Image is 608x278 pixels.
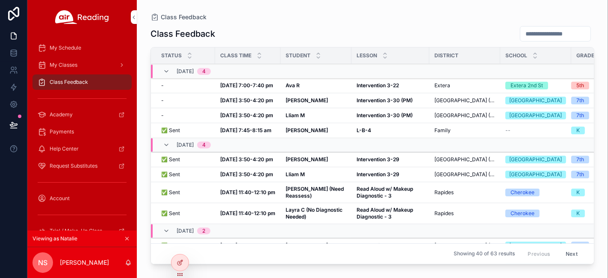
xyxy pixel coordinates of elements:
[161,97,164,104] span: -
[161,156,210,163] a: ✅ Sent
[161,189,210,196] a: ✅ Sent
[434,127,451,134] span: Family
[202,68,206,75] div: 4
[32,40,132,56] a: My Schedule
[177,142,194,148] span: [DATE]
[357,97,413,104] strong: Intervention 3-30 (PM)
[357,127,371,133] strong: L-B-4
[161,242,210,249] a: ✅ Sent
[202,142,206,148] div: 4
[50,111,73,118] span: Academy
[357,186,414,199] strong: Read Aloud w/ Makeup Diagnostic - 3
[161,210,180,217] span: ✅ Sent
[286,156,328,163] strong: [PERSON_NAME]
[27,34,137,231] div: scrollable content
[161,127,210,134] a: ✅ Sent
[161,97,210,104] a: -
[50,44,81,51] span: My Schedule
[161,82,210,89] a: -
[576,156,584,163] div: 7th
[60,258,109,267] p: [PERSON_NAME]
[286,97,346,104] a: [PERSON_NAME]
[434,156,495,163] span: [GEOGRAPHIC_DATA] (JVPS)
[434,82,495,89] a: Extera
[286,186,346,199] a: [PERSON_NAME] (Need Reassess)
[220,127,275,134] a: [DATE] 7:45-8:15 am
[505,156,566,163] a: [GEOGRAPHIC_DATA]
[434,52,458,59] span: District
[357,171,399,177] strong: Intervention 3-29
[50,195,70,202] span: Account
[177,228,194,234] span: [DATE]
[161,171,180,178] span: ✅ Sent
[505,210,566,217] a: Cherokee
[357,207,414,220] strong: Read Aloud w/ Makeup Diagnostic - 3
[161,127,180,134] span: ✅ Sent
[220,171,273,177] strong: [DATE] 3:50-4:20 pm
[434,127,495,134] a: Family
[286,242,346,249] a: [PERSON_NAME]
[576,210,580,217] div: K
[286,127,346,134] a: [PERSON_NAME]
[434,242,495,249] a: [GEOGRAPHIC_DATA] (JVPS)
[32,235,77,242] span: Viewing as Natalie
[434,210,495,217] a: Rapides
[161,189,180,196] span: ✅ Sent
[286,171,305,177] strong: Lliam M
[434,112,495,119] span: [GEOGRAPHIC_DATA] (JVPS)
[357,112,413,118] strong: Intervention 3-30 (PM)
[505,52,527,59] span: School
[286,156,346,163] a: [PERSON_NAME]
[576,127,580,134] div: K
[220,171,275,178] a: [DATE] 3:50-4:20 pm
[220,112,275,119] a: [DATE] 3:50-4:20 pm
[202,228,205,234] div: 2
[220,242,275,249] a: [DATE] 3:50-4:20 pm
[286,242,328,248] strong: [PERSON_NAME]
[357,156,424,163] a: Intervention 3-29
[161,171,210,178] a: ✅ Sent
[357,186,424,199] a: Read Aloud w/ Makeup Diagnostic - 3
[32,107,132,122] a: Academy
[357,207,424,220] a: Read Aloud w/ Makeup Diagnostic - 3
[510,112,562,119] div: [GEOGRAPHIC_DATA]
[560,247,584,260] button: Next
[32,74,132,90] a: Class Feedback
[32,158,132,174] a: Request Substitutes
[220,97,275,104] a: [DATE] 3:50-4:20 pm
[220,242,273,248] strong: [DATE] 3:50-4:20 pm
[576,189,580,196] div: K
[220,127,272,133] strong: [DATE] 7:45-8:15 am
[286,82,300,89] strong: Ava R
[511,210,534,217] div: Cherokee
[177,68,194,75] span: [DATE]
[161,242,180,249] span: ✅ Sent
[286,82,346,89] a: Ava R
[50,163,97,169] span: Request Substitutes
[434,171,495,178] span: [GEOGRAPHIC_DATA] (JVPS)
[286,112,346,119] a: Lliam M
[505,97,566,104] a: [GEOGRAPHIC_DATA]
[505,127,511,134] span: --
[38,257,47,268] span: NS
[357,112,424,119] a: Intervention 3-30 (PM)
[505,127,566,134] a: --
[286,207,344,220] strong: Layra C (No Diagnostic Needed)
[576,171,584,178] div: 7th
[505,189,566,196] a: Cherokee
[161,13,207,21] span: Class Feedback
[50,79,88,86] span: Class Feedback
[357,97,424,104] a: Intervention 3-30 (PM)
[50,145,79,152] span: Help Center
[32,191,132,206] a: Account
[357,82,399,89] strong: Intervention 3-22
[505,112,566,119] a: [GEOGRAPHIC_DATA]
[357,52,377,59] span: Lesson
[357,127,424,134] a: L-B-4
[161,112,210,119] a: -
[220,156,275,163] a: [DATE] 3:50-4:20 pm
[434,97,495,104] a: [GEOGRAPHIC_DATA] (JVPS)
[220,52,251,59] span: Class Time
[32,57,132,73] a: My Classes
